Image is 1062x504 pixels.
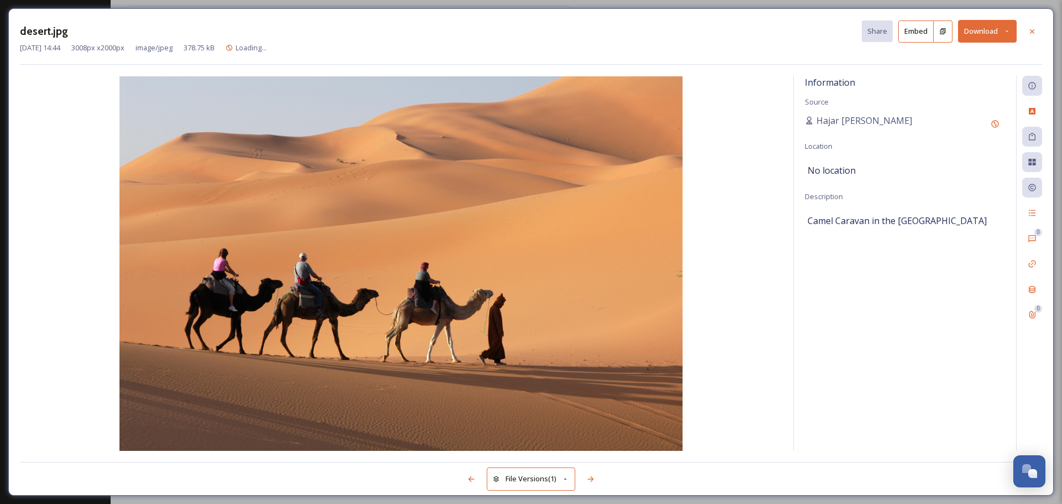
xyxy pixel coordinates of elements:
[898,20,934,43] button: Embed
[236,43,267,53] span: Loading...
[862,20,893,42] button: Share
[1034,305,1042,313] div: 0
[1034,228,1042,236] div: 0
[487,467,575,490] button: File Versions(1)
[958,20,1017,43] button: Download
[805,76,855,89] span: Information
[1013,455,1045,487] button: Open Chat
[808,214,987,227] span: Camel Caravan in the [GEOGRAPHIC_DATA]
[136,43,173,53] span: image/jpeg
[20,23,68,39] h3: desert.jpg
[805,191,843,201] span: Description
[808,164,856,177] span: No location
[20,43,60,53] span: [DATE] 14:44
[184,43,215,53] span: 378.75 kB
[20,76,782,451] img: F04B923E-9BBC-41B6-860E606F83328594.jpg
[71,43,124,53] span: 3008 px x 2000 px
[805,97,829,107] span: Source
[805,141,832,151] span: Location
[816,114,912,127] span: Hajar [PERSON_NAME]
